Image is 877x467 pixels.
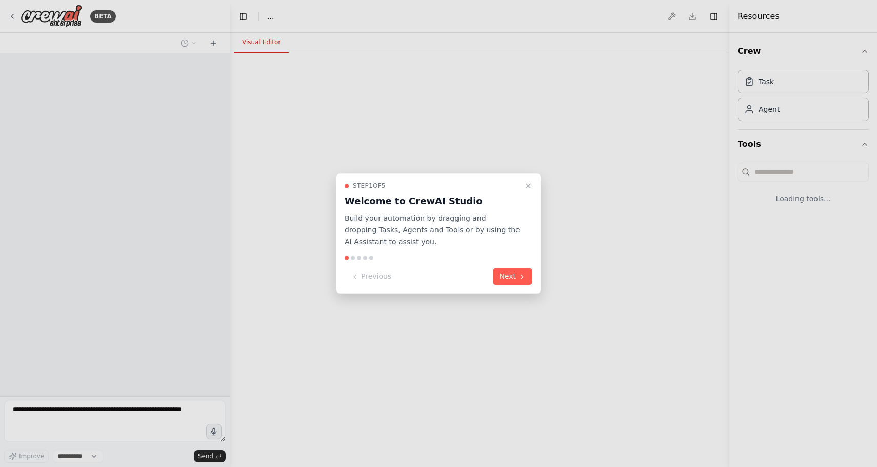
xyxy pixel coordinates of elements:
p: Build your automation by dragging and dropping Tasks, Agents and Tools or by using the AI Assista... [345,212,520,247]
h3: Welcome to CrewAI Studio [345,194,520,208]
button: Hide left sidebar [236,9,250,24]
button: Next [493,268,532,285]
button: Previous [345,268,397,285]
span: Step 1 of 5 [353,182,386,190]
button: Close walkthrough [522,180,534,192]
